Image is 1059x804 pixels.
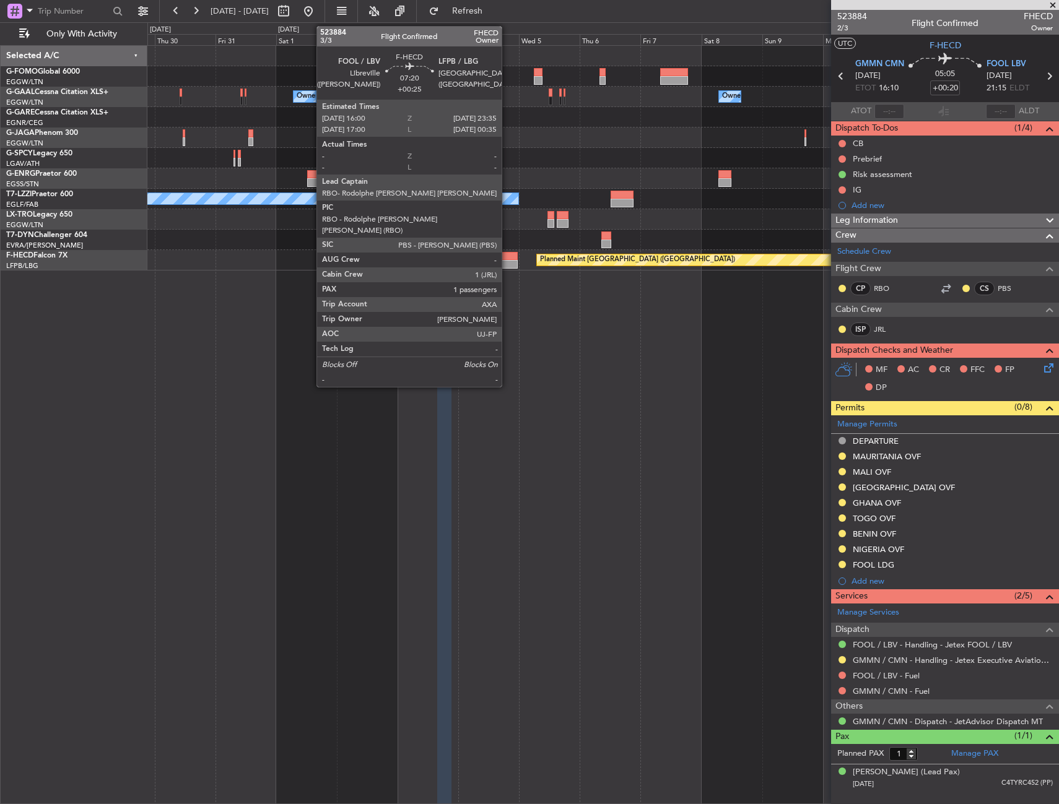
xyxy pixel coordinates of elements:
a: PBS [998,283,1026,294]
a: G-GAALCessna Citation XLS+ [6,89,108,96]
div: Thu 6 [580,34,640,45]
span: ALDT [1019,105,1039,118]
div: [DATE] [278,25,299,35]
a: EGGW/LTN [6,77,43,87]
span: Cabin Crew [835,303,882,317]
a: G-JAGAPhenom 300 [6,129,78,137]
label: Planned PAX [837,748,884,760]
div: [GEOGRAPHIC_DATA] OVF [853,482,955,493]
span: FOOL LBV [987,58,1026,71]
div: Sun 9 [762,34,823,45]
span: 05:05 [935,68,955,80]
span: F-HECD [930,39,961,52]
div: CB [853,138,863,149]
div: Owner [297,87,318,106]
span: DP [876,382,887,394]
a: LFPB/LBG [6,261,38,270]
span: [DATE] - [DATE] [211,6,269,17]
a: G-ENRGPraetor 600 [6,170,77,178]
div: [PERSON_NAME] (Lead Pax) [853,766,960,779]
a: GMMN / CMN - Fuel [853,686,930,696]
span: Refresh [442,7,494,15]
span: ETOT [855,82,876,95]
div: Mon 10 [823,34,884,45]
span: G-SPCY [6,150,33,157]
div: Planned Maint [GEOGRAPHIC_DATA] ([GEOGRAPHIC_DATA]) [540,251,735,269]
span: 21:15 [987,82,1006,95]
span: FP [1005,364,1014,376]
span: Services [835,589,868,603]
span: Only With Activity [32,30,131,38]
div: CP [850,282,871,295]
span: [DATE] [987,70,1012,82]
a: FOOL / LBV - Handling - Jetex FOOL / LBV [853,639,1012,650]
div: NIGERIA OVF [853,544,904,555]
span: T7-LZZI [6,191,32,198]
div: MAURITANIA OVF [853,451,921,462]
div: Fri 7 [640,34,701,45]
a: EGSS/STN [6,179,39,189]
span: Owner [1024,23,1053,33]
span: (1/4) [1014,121,1032,134]
div: Add new [852,200,1053,210]
span: Dispatch Checks and Weather [835,344,953,358]
div: IG [853,184,861,195]
input: Trip Number [38,2,109,20]
span: Leg Information [835,214,898,228]
a: Schedule Crew [837,246,891,258]
div: Sat 8 [702,34,762,45]
button: Only With Activity [14,24,134,44]
span: G-GAAL [6,89,35,96]
div: Prebrief [853,153,882,164]
a: G-SPCYLegacy 650 [6,150,72,157]
div: FOOL LDG [853,560,894,570]
div: TOGO OVF [853,513,896,524]
span: 16:10 [879,82,899,95]
a: EGGW/LTN [6,220,43,230]
div: Tue 4 [458,34,519,45]
span: (0/8) [1014,400,1032,413]
span: T7-DYN [6,231,34,239]
a: EGLF/FAB [6,200,38,209]
span: Dispatch [835,623,869,637]
button: Refresh [423,1,497,21]
div: ISP [850,322,871,336]
span: Flight Crew [835,262,881,276]
div: Owner [722,87,743,106]
span: CR [939,364,950,376]
span: G-JAGA [6,129,35,137]
div: Fri 31 [216,34,276,45]
a: FOOL / LBV - Fuel [853,670,920,681]
div: [DATE] [150,25,171,35]
a: GMMN / CMN - Handling - Jetex Executive Aviation [GEOGRAPHIC_DATA] GMMN / CMN [853,655,1053,665]
span: G-FOMO [6,68,38,76]
span: G-ENRG [6,170,35,178]
div: Flight Confirmed [912,17,978,30]
div: Wed 5 [519,34,580,45]
a: EVRA/[PERSON_NAME] [6,241,83,250]
span: (1/1) [1014,729,1032,742]
div: Sun 2 [337,34,398,45]
a: T7-LZZIPraetor 600 [6,191,73,198]
a: GMMN / CMN - Dispatch - JetAdvisor Dispatch MT [853,716,1043,727]
div: Thu 30 [155,34,216,45]
span: AC [908,364,919,376]
span: Crew [835,228,856,243]
span: G-GARE [6,109,35,116]
div: BENIN OVF [853,529,896,539]
div: Sat 1 [276,34,337,45]
span: [DATE] [853,779,874,789]
span: FFC [970,364,985,376]
div: MALI OVF [853,467,891,477]
span: ATOT [851,105,871,118]
span: FHECD [1024,10,1053,23]
span: MF [876,364,887,376]
a: EGGW/LTN [6,98,43,107]
span: ELDT [1009,82,1029,95]
button: UTC [834,38,856,49]
a: Manage PAX [951,748,998,760]
div: GHANA OVF [853,498,901,508]
div: DEPARTURE [853,436,899,446]
a: EGGW/LTN [6,139,43,148]
a: G-FOMOGlobal 6000 [6,68,80,76]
